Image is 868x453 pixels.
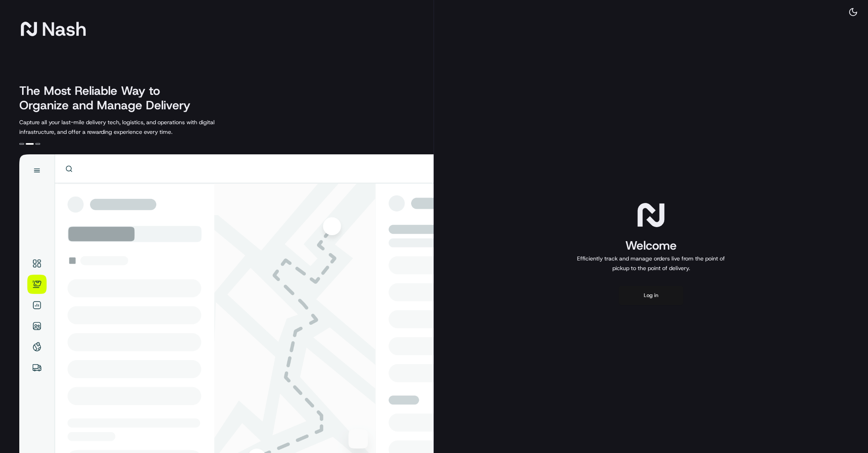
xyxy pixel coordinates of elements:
[19,117,251,137] p: Capture all your last-mile delivery tech, logistics, and operations with digital infrastructure, ...
[619,286,683,305] button: Log in
[42,21,86,37] span: Nash
[574,238,728,254] h1: Welcome
[574,254,728,273] p: Efficiently track and manage orders live from the point of pickup to the point of delivery.
[19,84,199,113] h2: The Most Reliable Way to Organize and Manage Delivery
